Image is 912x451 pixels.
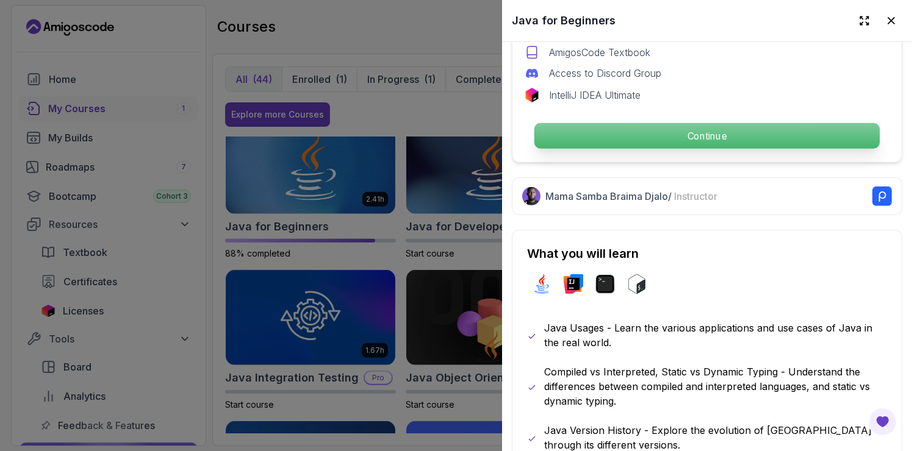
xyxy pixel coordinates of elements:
[534,123,880,149] p: Continue
[512,12,616,29] h2: Java for Beginners
[549,66,661,80] p: Access to Discord Group
[627,274,647,294] img: bash logo
[534,123,880,149] button: Continue
[532,274,551,294] img: java logo
[549,88,641,102] p: IntelliJ IDEA Ultimate
[525,88,539,102] img: jetbrains logo
[853,10,875,32] button: Expand drawer
[674,190,717,202] span: Instructor
[527,245,887,262] h2: What you will learn
[522,187,540,205] img: Nelson Djalo
[549,45,650,60] p: AmigosCode Textbook
[544,364,887,408] p: Compiled vs Interpreted, Static vs Dynamic Typing - Understand the differences between compiled a...
[564,274,583,294] img: intellij logo
[544,321,887,350] p: Java Usages - Learn the various applications and use cases of Java in the real world.
[595,274,615,294] img: terminal logo
[545,189,717,204] p: Mama Samba Braima Djalo /
[868,407,897,436] button: Open Feedback Button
